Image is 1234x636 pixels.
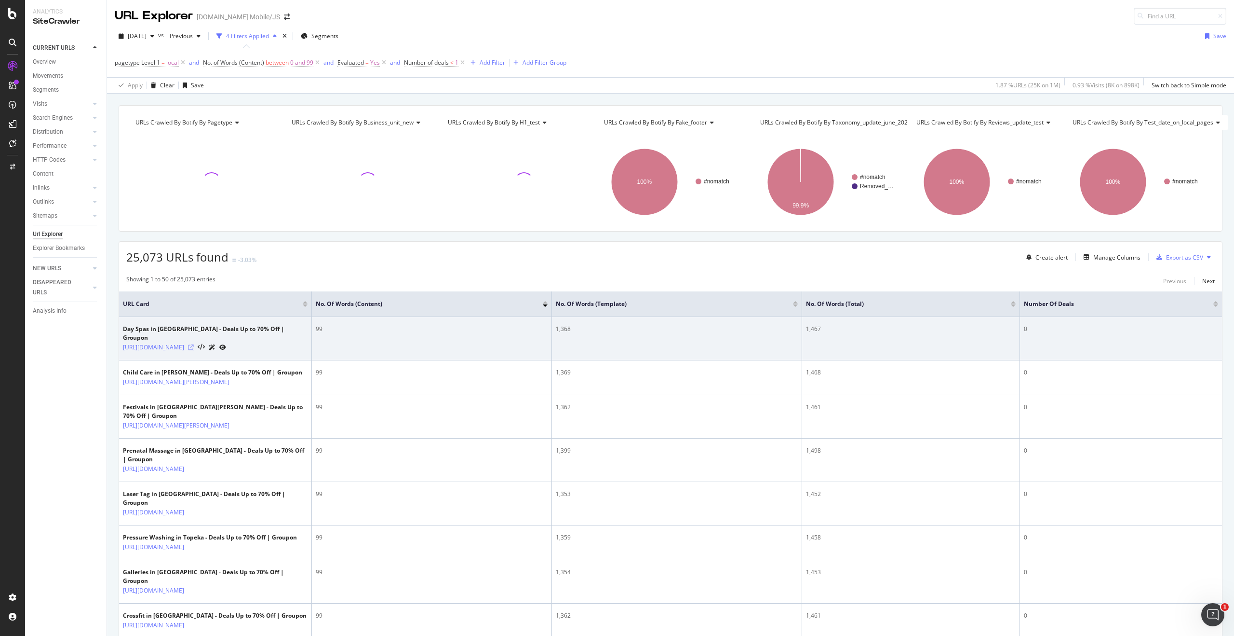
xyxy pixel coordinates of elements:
[123,403,308,420] div: Festivals in [GEOGRAPHIC_DATA][PERSON_NAME] - Deals Up to 70% Off | Groupon
[123,300,300,308] span: URL Card
[806,446,1016,455] div: 1,498
[189,58,199,67] div: and
[792,202,809,209] text: 99.9%
[316,533,548,542] div: 99
[760,118,911,126] span: URLs Crawled By Botify By taxonomy_update_june_2022
[556,403,798,412] div: 1,362
[316,325,548,333] div: 99
[1073,118,1213,126] span: URLs Crawled By Botify By test_date_on_local_pages
[123,542,184,552] a: [URL][DOMAIN_NAME]
[556,368,798,377] div: 1,369
[556,490,798,498] div: 1,353
[1035,253,1068,262] div: Create alert
[316,446,548,455] div: 99
[33,71,100,81] a: Movements
[316,403,548,412] div: 99
[123,490,308,507] div: Laser Tag in [GEOGRAPHIC_DATA] - Deals Up to 70% Off | Groupon
[128,81,143,89] div: Apply
[604,118,707,126] span: URLs Crawled By Botify By fake_footer
[1201,603,1224,626] iframe: Intercom live chat
[33,277,81,298] div: DISAPPEARED URLS
[595,140,745,224] svg: A chart.
[115,8,193,24] div: URL Explorer
[33,8,99,16] div: Analytics
[1073,81,1140,89] div: 0.93 % Visits ( 8K on 898K )
[115,58,160,67] span: pagetype Level 1
[166,28,204,44] button: Previous
[33,211,57,221] div: Sitemaps
[806,368,1016,377] div: 1,468
[1163,275,1186,287] button: Previous
[404,58,449,67] span: Number of deals
[33,169,100,179] a: Content
[1024,300,1199,308] span: Number of deals
[158,31,166,39] span: vs
[33,197,54,207] div: Outlinks
[1022,249,1068,265] button: Create alert
[198,344,205,351] button: View HTML Source
[949,179,964,185] text: 100%
[33,243,85,253] div: Explorer Bookmarks
[556,300,778,308] span: No. of Words (Template)
[556,611,798,620] div: 1,362
[704,178,729,185] text: #nomatch
[266,58,289,67] span: between
[1221,603,1229,611] span: 1
[147,78,174,93] button: Clear
[123,377,229,387] a: [URL][DOMAIN_NAME][PERSON_NAME]
[1063,140,1214,224] div: A chart.
[161,58,165,67] span: =
[33,85,59,95] div: Segments
[1152,81,1226,89] div: Switch back to Simple mode
[33,306,67,316] div: Analysis Info
[33,99,90,109] a: Visits
[213,28,281,44] button: 4 Filters Applied
[806,568,1016,577] div: 1,453
[1201,28,1226,44] button: Save
[33,43,75,53] div: CURRENT URLS
[316,490,548,498] div: 99
[758,115,925,130] h4: URLs Crawled By Botify By taxonomy_update_june_2022
[480,58,505,67] div: Add Filter
[390,58,400,67] div: and
[316,568,548,577] div: 99
[33,211,90,221] a: Sitemaps
[751,140,901,224] svg: A chart.
[1080,251,1140,263] button: Manage Columns
[166,32,193,40] span: Previous
[33,243,100,253] a: Explorer Bookmarks
[1024,325,1218,333] div: 0
[370,56,380,69] span: Yes
[448,118,540,126] span: URLs Crawled By Botify By h1_test
[33,306,100,316] a: Analysis Info
[115,28,158,44] button: [DATE]
[123,464,184,474] a: [URL][DOMAIN_NAME]
[1024,611,1218,620] div: 0
[33,113,90,123] a: Search Engines
[33,141,67,151] div: Performance
[188,345,194,350] a: Visit Online Page
[523,58,566,67] div: Add Filter Group
[316,300,528,308] span: No. of Words (Content)
[203,58,264,67] span: No. of Words (Content)
[284,14,290,20] div: arrow-right-arrow-left
[33,113,73,123] div: Search Engines
[197,12,280,22] div: [DOMAIN_NAME] Mobile/JS
[160,81,174,89] div: Clear
[123,533,297,542] div: Pressure Washing in Topeka - Deals Up to 70% Off | Groupon
[914,115,1058,130] h4: URLs Crawled By Botify By reviews_update_test
[128,32,147,40] span: 2025 Sep. 21st
[33,263,90,274] a: NEW URLS
[323,58,334,67] div: and
[806,403,1016,412] div: 1,461
[179,78,204,93] button: Save
[995,81,1060,89] div: 1.87 % URLs ( 25K on 1M )
[238,256,256,264] div: -3.03%
[33,263,61,274] div: NEW URLS
[33,183,50,193] div: Inlinks
[135,118,232,126] span: URLs Crawled By Botify By pagetype
[297,28,342,44] button: Segments
[33,16,99,27] div: SiteCrawler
